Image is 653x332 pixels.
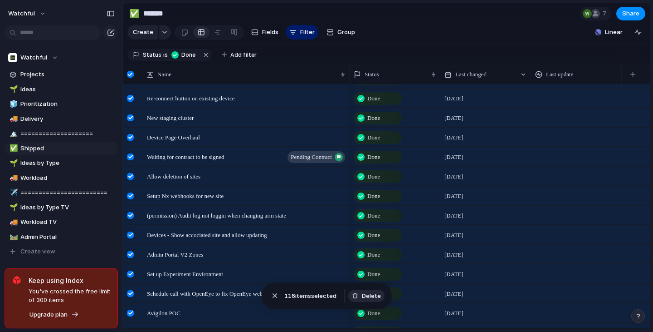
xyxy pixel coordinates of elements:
span: [DATE] [444,211,463,220]
div: 🧊 [10,99,16,109]
div: 🌱 [10,202,16,213]
span: Delivery [20,114,115,124]
span: Create view [20,247,55,256]
button: ✅ [127,6,141,21]
span: [DATE] [444,270,463,279]
button: 🚚 [8,114,17,124]
span: [DATE] [444,172,463,181]
a: 🚚Delivery [5,112,118,126]
a: Projects [5,68,118,81]
button: is [161,50,170,60]
button: Fields [248,25,282,40]
button: Linear [591,25,626,39]
span: Name [157,70,171,79]
span: Status [143,51,161,59]
button: Group [322,25,360,40]
div: 🚚 [10,217,16,228]
div: 🚚 [10,114,16,124]
span: 7 [603,9,609,18]
button: 🧊 [8,99,17,109]
a: 🌱Ideas by Type TV [5,201,118,214]
button: Done [169,50,200,60]
button: Pending contract [288,151,345,163]
button: Upgrade plan [27,308,82,321]
span: Ideas by Type TV [20,203,115,212]
a: 🏔️==================== [5,127,118,140]
span: [DATE] [444,231,463,240]
span: [DATE] [444,133,463,142]
div: 🌱Ideas [5,83,118,96]
a: 🧊Prioritization [5,97,118,111]
span: Filter [300,28,315,37]
div: ✅ [129,7,139,20]
span: Done [367,231,380,240]
div: 🌱 [10,84,16,94]
span: Setup Nx webhooks for new site [147,190,224,201]
button: ✈️ [8,188,17,197]
div: 🌱 [10,158,16,168]
span: Avigilon POC [147,307,180,318]
span: [DATE] [444,94,463,103]
span: Create [133,28,153,37]
span: Waiting for contract to be signed [147,151,224,162]
span: Ideas [20,85,115,94]
button: 🛤️ [8,233,17,242]
span: ==================== [20,129,115,138]
span: Last changed [455,70,487,79]
span: Done [367,270,380,279]
span: Device Page Overhaul [147,132,200,142]
a: 🛤️Admin Portal [5,230,118,244]
span: [DATE] [444,192,463,201]
span: Re-connect button on existing device [147,93,235,103]
span: Schedule call with OpenEye to fix OpenEye webhooks [147,288,277,298]
span: [DATE] [444,153,463,162]
button: 🚚 [8,173,17,183]
button: 🚚 [8,218,17,227]
span: Watchful [20,53,47,62]
span: Add filter [230,51,257,59]
button: Watchful [5,51,118,64]
span: [DATE] [444,289,463,298]
span: Pending contract [291,151,332,164]
span: Done [181,51,197,59]
span: Admin Portal [20,233,115,242]
span: Keep using Index [29,276,110,285]
button: Delete [348,290,385,302]
div: 🚚 [10,173,16,183]
div: 🌱Ideas by Type [5,156,118,170]
button: Filter [286,25,318,40]
span: item s selected [284,292,336,301]
span: Done [367,153,380,162]
span: [DATE] [444,309,463,318]
span: [DATE] [444,250,463,259]
span: Upgrade plan [29,310,68,319]
span: 116 [284,292,295,299]
a: 🚚Workload [5,171,118,185]
button: Create view [5,245,118,258]
a: 🚚Workload TV [5,215,118,229]
div: ✅Shipped [5,142,118,155]
span: Prioritization [20,99,115,109]
button: 🌱 [8,85,17,94]
button: Create [127,25,158,40]
a: ✈️======================== [5,186,118,199]
span: Linear [605,28,623,37]
button: Share [616,7,645,20]
span: Share [622,9,639,18]
span: Done [367,192,380,201]
span: Set up Experiment Environment [147,268,223,279]
span: Group [337,28,355,37]
span: Done [367,172,380,181]
span: Shipped [20,144,115,153]
span: New staging cluster [147,112,194,123]
span: (permission) Audit log not loggin when changing arm state [147,210,286,220]
span: Projects [20,70,115,79]
span: Allow deletion of sites [147,171,200,181]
